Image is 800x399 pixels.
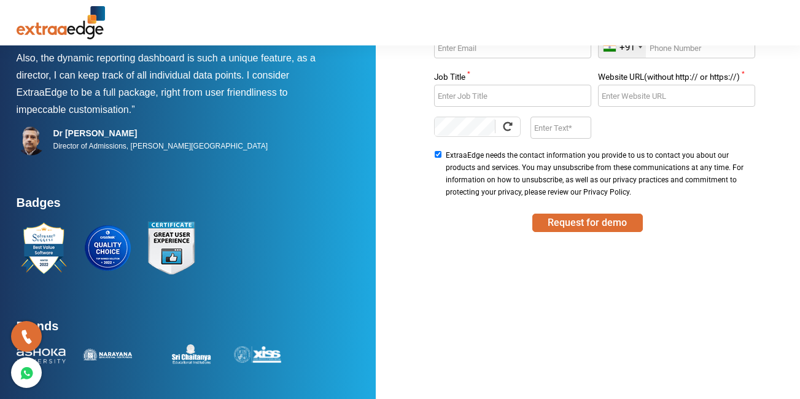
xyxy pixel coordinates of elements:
[17,319,330,341] h4: Brands
[446,149,751,198] span: ExtraaEdge needs the contact information you provide to us to contact you about our products and ...
[598,73,755,85] label: Website URL(without http:// or https://)
[598,36,755,58] input: Enter Phone Number
[53,139,268,153] p: Director of Admissions, [PERSON_NAME][GEOGRAPHIC_DATA]
[53,128,268,139] h5: Dr [PERSON_NAME]
[434,85,591,107] input: Enter Job Title
[17,70,290,115] span: I consider ExtraaEdge to be a full package, right from user friendliness to impeccable customisat...
[17,53,316,80] span: Also, the dynamic reporting dashboard is such a unique feature, as a director, I can keep track o...
[599,37,646,58] div: India (भारत): +91
[434,151,442,158] input: ExtraaEdge needs the contact information you provide to us to contact you about our products and ...
[434,36,591,58] input: Enter Email
[530,117,591,139] input: Enter Text
[532,214,643,232] button: SUBMIT
[619,42,635,53] div: +91
[598,85,755,107] input: Enter Website URL
[434,73,591,85] label: Job Title
[17,195,330,217] h4: Badges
